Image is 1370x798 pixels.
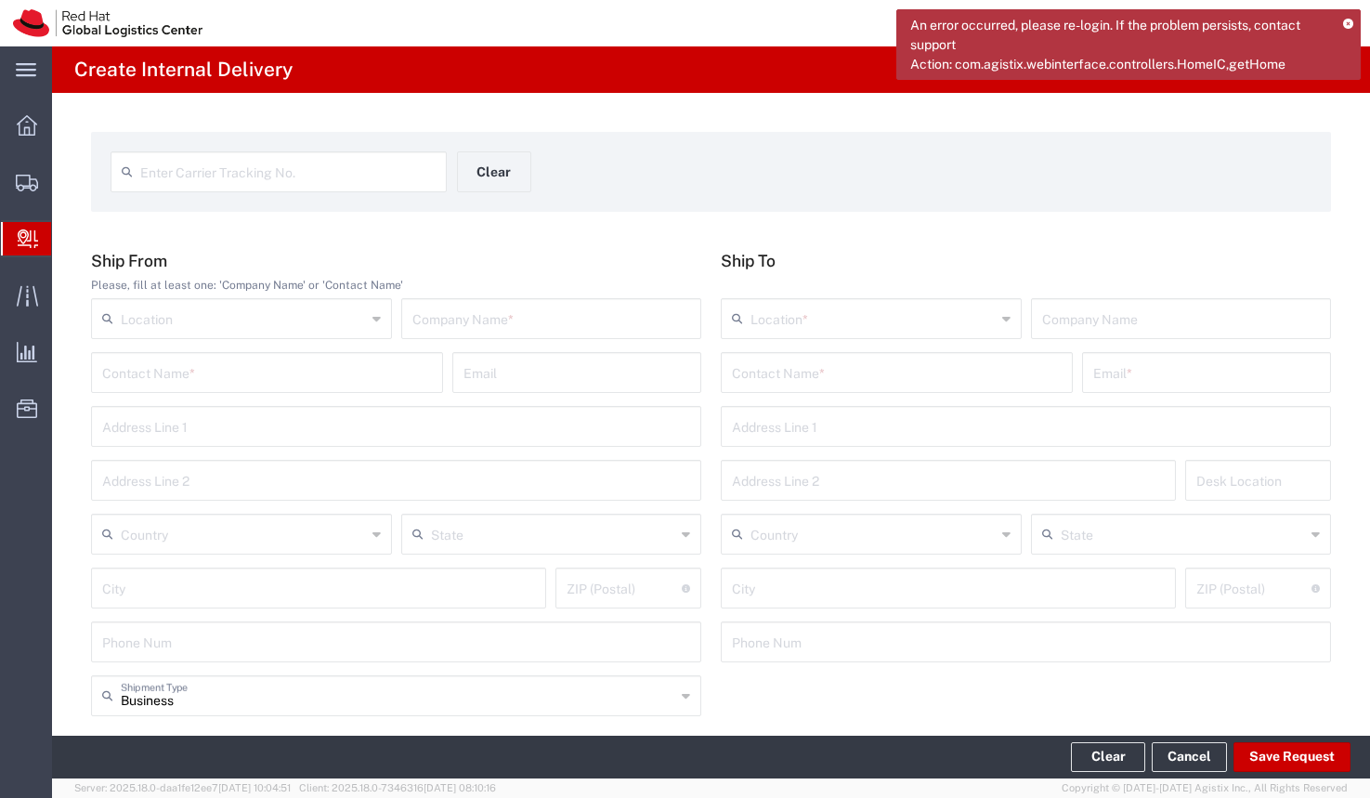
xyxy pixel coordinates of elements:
span: Copyright © [DATE]-[DATE] Agistix Inc., All Rights Reserved [1062,780,1348,796]
a: Cancel [1152,742,1227,772]
span: Server: 2025.18.0-daa1fe12ee7 [74,782,291,793]
span: [DATE] 10:04:51 [218,782,291,793]
div: Please, fill at least one: 'Company Name' or 'Contact Name' [91,277,701,294]
h4: Create Internal Delivery [74,46,293,93]
span: [DATE] 08:10:16 [424,782,496,793]
button: Save Request [1233,742,1350,772]
span: An error occurred, please re-login. If the problem persists, contact support Action: com.agistix.... [910,16,1330,74]
h5: Ship From [91,251,701,270]
button: Clear [457,151,531,192]
span: Client: 2025.18.0-7346316 [299,782,496,793]
button: Clear [1071,742,1145,772]
h5: Ship To [721,251,1331,270]
img: logo [13,9,202,37]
